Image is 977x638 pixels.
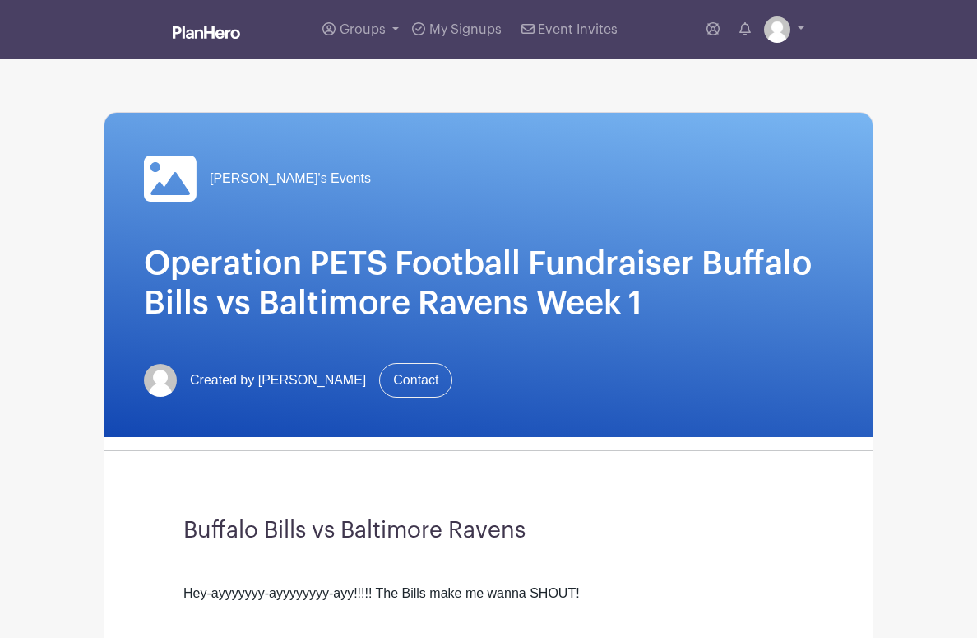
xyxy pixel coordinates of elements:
img: default-ce2991bfa6775e67f084385cd625a349d9dcbb7a52a09fb2fda1e96e2d18dcdb.png [764,16,790,43]
span: My Signups [429,23,502,36]
div: Hey-ayyyyyyy-ayyyyyyyy-ayy!!!!! The Bills make me wanna SHOUT! [183,564,794,623]
h1: Operation PETS Football Fundraiser Buffalo Bills vs Baltimore Ravens Week 1 [144,244,833,324]
span: Groups [340,23,386,36]
span: Created by [PERSON_NAME] [190,370,366,390]
span: Event Invites [538,23,618,36]
a: Contact [379,363,452,398]
img: logo_white-6c42ec7e38ccf1d336a20a19083b03d10ae64f83f12c07503d8b9e83406b4c7d.svg [173,26,240,39]
img: default-ce2991bfa6775e67f084385cd625a349d9dcbb7a52a09fb2fda1e96e2d18dcdb.png [144,364,177,397]
span: [PERSON_NAME]'s Events [210,169,371,189]
h3: Buffalo Bills vs Baltimore Ravens [183,517,794,545]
